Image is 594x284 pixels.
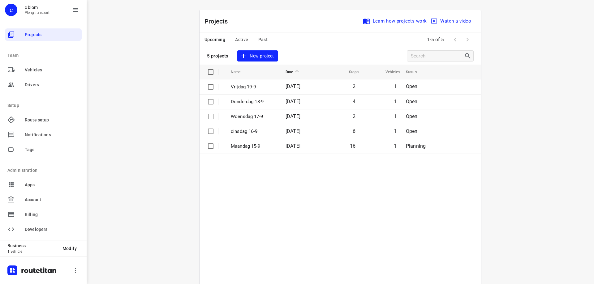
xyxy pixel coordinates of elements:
[341,68,359,76] span: Stops
[62,246,77,251] span: Modify
[406,99,418,104] span: Open
[204,17,233,26] p: Projects
[286,68,301,76] span: Date
[350,143,355,149] span: 16
[25,197,79,203] span: Account
[377,68,400,76] span: Vehicles
[353,83,355,89] span: 2
[25,132,79,138] span: Notifications
[25,211,79,218] span: Billing
[406,83,418,89] span: Open
[5,143,82,156] div: Tags
[5,129,82,141] div: Notifications
[406,113,418,119] span: Open
[464,52,473,60] div: Search
[25,82,79,88] span: Drivers
[5,114,82,126] div: Route setup
[231,143,276,150] p: Maandag 15-9
[286,113,300,119] span: [DATE]
[7,167,82,174] p: Administration
[5,208,82,221] div: Billing
[25,67,79,73] span: Vehicles
[5,78,82,91] div: Drivers
[394,99,397,104] span: 1
[286,99,300,104] span: [DATE]
[25,182,79,188] span: Apps
[231,98,276,105] p: Donderdag 18-9
[258,36,268,44] span: Past
[204,36,225,44] span: Upcoming
[25,117,79,123] span: Route setup
[394,113,397,119] span: 1
[7,102,82,109] p: Setup
[286,83,300,89] span: [DATE]
[425,33,446,46] span: 1-5 of 5
[394,83,397,89] span: 1
[25,226,79,233] span: Developers
[5,4,17,16] div: c
[411,51,464,61] input: Search projects
[353,128,355,134] span: 6
[231,113,276,120] p: Woensdag 17-9
[241,52,274,60] span: New project
[7,243,58,248] p: Business
[25,11,50,15] p: Plengtransport
[5,28,82,41] div: Projects
[7,249,58,254] p: 1 vehicle
[406,68,425,76] span: Status
[25,146,79,153] span: Tags
[406,143,426,149] span: Planning
[231,128,276,135] p: dinsdag 16-9
[5,223,82,235] div: Developers
[237,50,278,62] button: New project
[231,68,249,76] span: Name
[25,32,79,38] span: Projects
[353,113,355,119] span: 2
[286,128,300,134] span: [DATE]
[461,33,474,46] span: Next Page
[394,128,397,134] span: 1
[286,143,300,149] span: [DATE]
[235,36,248,44] span: Active
[25,5,50,10] p: c blom
[353,99,355,104] span: 4
[7,52,82,59] p: Team
[58,243,82,254] button: Modify
[231,83,276,91] p: Vrijdag 19-9
[207,53,228,59] p: 5 projects
[5,64,82,76] div: Vehicles
[394,143,397,149] span: 1
[5,179,82,191] div: Apps
[449,33,461,46] span: Previous Page
[406,128,418,134] span: Open
[5,193,82,206] div: Account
